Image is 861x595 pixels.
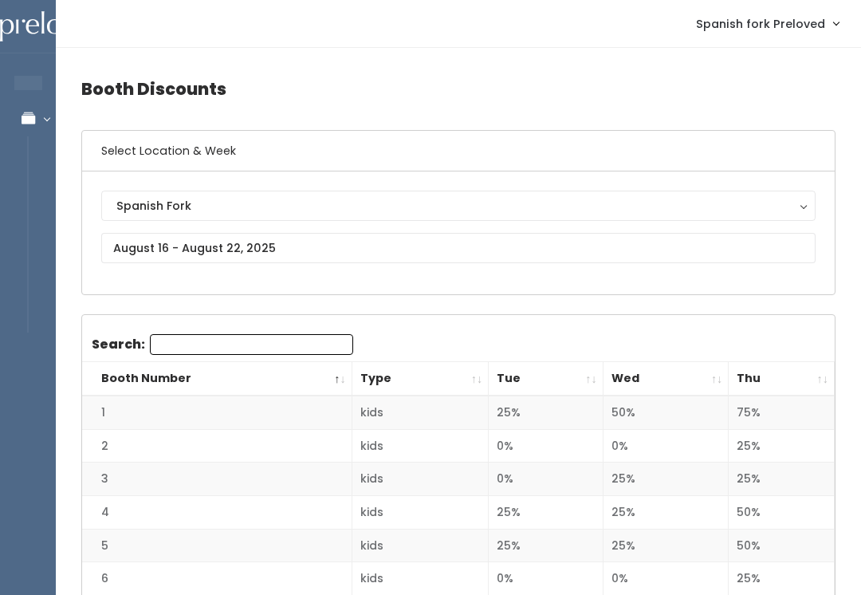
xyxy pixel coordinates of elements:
td: 0% [489,429,603,463]
th: Tue: activate to sort column ascending [489,362,603,396]
td: 25% [489,396,603,429]
span: Spanish fork Preloved [696,15,825,33]
td: 50% [603,396,729,429]
th: Booth Number: activate to sort column descending [82,362,352,396]
th: Wed: activate to sort column ascending [603,362,729,396]
input: August 16 - August 22, 2025 [101,233,816,263]
h4: Booth Discounts [81,67,835,111]
td: 50% [729,496,835,530]
label: Search: [92,334,353,355]
td: 0% [603,429,729,463]
h6: Select Location & Week [82,131,835,171]
td: 25% [603,496,729,530]
td: kids [352,429,488,463]
td: 25% [603,463,729,496]
td: kids [352,496,488,530]
td: 25% [729,429,835,463]
td: 25% [489,529,603,562]
td: 50% [729,529,835,562]
td: 5 [82,529,352,562]
td: 2 [82,429,352,463]
td: 0% [489,463,603,496]
th: Type: activate to sort column ascending [352,362,488,396]
td: kids [352,529,488,562]
td: 25% [729,463,835,496]
td: kids [352,396,488,429]
td: 25% [489,496,603,530]
td: 25% [603,529,729,562]
td: kids [352,463,488,496]
td: 75% [729,396,835,429]
td: 1 [82,396,352,429]
td: 4 [82,496,352,530]
div: Spanish Fork [116,197,800,215]
input: Search: [150,334,353,355]
td: 3 [82,463,352,496]
a: Spanish fork Preloved [680,6,855,41]
th: Thu: activate to sort column ascending [729,362,835,396]
button: Spanish Fork [101,191,816,221]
